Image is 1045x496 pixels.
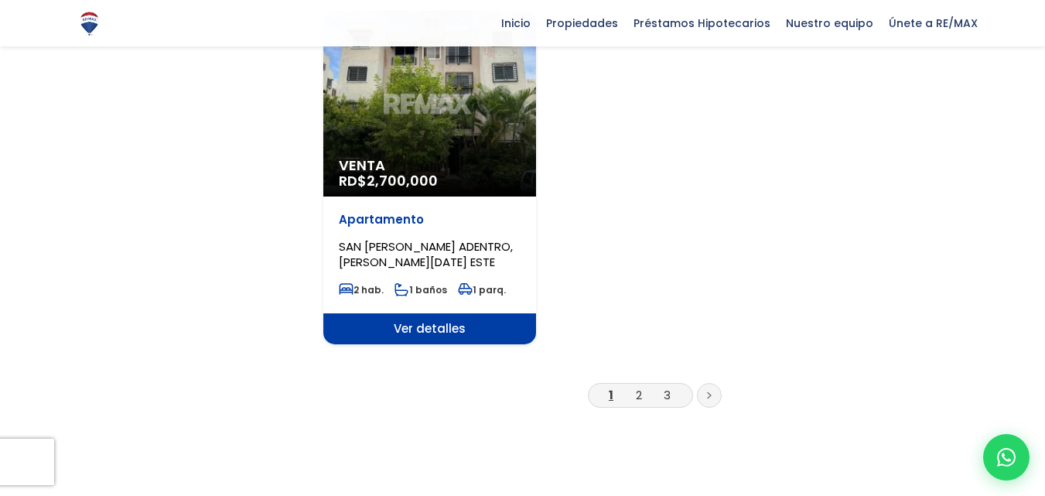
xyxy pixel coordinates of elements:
a: 1 [609,387,613,403]
span: Inicio [493,12,538,35]
span: Propiedades [538,12,626,35]
span: 1 parq. [458,283,506,296]
span: 2,700,000 [367,171,438,190]
a: 3 [664,387,671,403]
span: Préstamos Hipotecarios [626,12,778,35]
span: RD$ [339,171,438,190]
span: Ver detalles [323,313,536,344]
span: Venta [339,158,521,173]
a: 2 [636,387,642,403]
span: Únete a RE/MAX [881,12,985,35]
span: 1 baños [394,283,447,296]
span: Nuestro equipo [778,12,881,35]
p: Apartamento [339,212,521,227]
span: 2 hab. [339,283,384,296]
span: SAN [PERSON_NAME] ADENTRO, [PERSON_NAME][DATE] ESTE [339,238,513,270]
a: Venta RD$2,700,000 Apartamento SAN [PERSON_NAME] ADENTRO, [PERSON_NAME][DATE] ESTE 2 hab. 1 baños... [323,11,536,344]
img: Logo de REMAX [76,10,103,37]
